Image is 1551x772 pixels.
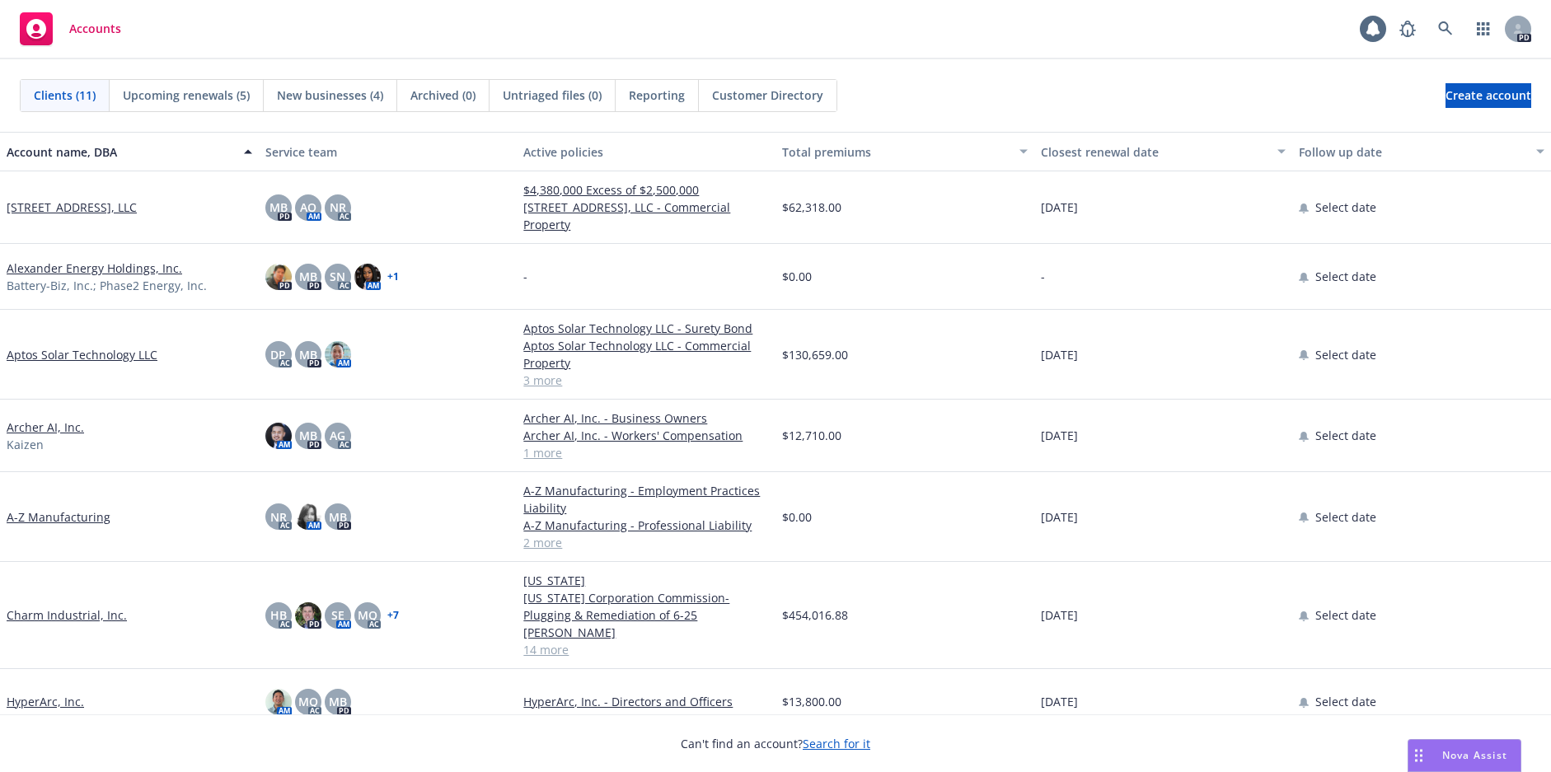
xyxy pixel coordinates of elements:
a: [US_STATE] [523,572,769,589]
span: [DATE] [1041,508,1078,526]
span: MB [299,346,317,363]
a: [US_STATE] Corporation Commission-Plugging & Remediation of 6-25 [PERSON_NAME] [523,589,769,641]
a: Charm Industrial, Inc. [7,606,127,624]
button: Service team [259,132,518,171]
span: NR [330,199,346,216]
span: [DATE] [1041,199,1078,216]
span: $13,800.00 [782,693,841,710]
a: A-Z Manufacturing [7,508,110,526]
span: MB [329,508,347,526]
div: Account name, DBA [7,143,234,161]
a: Aptos Solar Technology LLC [7,346,157,363]
a: Create account [1446,83,1531,108]
div: Active policies [523,143,769,161]
img: photo [295,503,321,530]
a: Archer AI, Inc. [7,419,84,436]
span: Create account [1446,80,1531,111]
span: Battery-Biz, Inc.; Phase2 Energy, Inc. [7,277,207,294]
span: Select date [1315,606,1376,624]
img: photo [265,423,292,449]
img: photo [354,264,381,290]
div: Closest renewal date [1041,143,1268,161]
span: MB [269,199,288,216]
span: MB [299,427,317,444]
a: 1 more [523,444,769,461]
span: Reporting [629,87,685,104]
span: [DATE] [1041,606,1078,624]
a: A-Z Manufacturing - Employment Practices Liability [523,482,769,517]
a: Alexander Energy Holdings, Inc. [7,260,182,277]
a: Search for it [803,736,870,751]
span: Untriaged files (0) [503,87,602,104]
a: Accounts [13,6,128,52]
a: Report a Bug [1391,12,1424,45]
span: - [1041,268,1045,285]
img: photo [265,264,292,290]
a: 3 more [523,372,769,389]
span: Select date [1315,693,1376,710]
span: Accounts [69,22,121,35]
span: Customer Directory [712,87,823,104]
span: SE [331,606,344,624]
a: Switch app [1467,12,1500,45]
span: $130,659.00 [782,346,848,363]
a: HyperArc, Inc. [7,693,84,710]
a: Aptos Solar Technology LLC - Commercial Property [523,337,769,372]
span: [DATE] [1041,346,1078,363]
a: [STREET_ADDRESS], LLC [7,199,137,216]
span: Nova Assist [1442,748,1507,762]
button: Nova Assist [1408,739,1521,772]
span: [DATE] [1041,427,1078,444]
button: Follow up date [1292,132,1551,171]
span: DP [270,346,286,363]
span: MQ [358,606,377,624]
a: Archer AI, Inc. - Business Owners [523,409,769,427]
span: AO [300,199,316,216]
a: A-Z Manufacturing - Professional Liability [523,517,769,534]
a: + 7 [387,611,399,620]
img: photo [265,689,292,715]
span: New businesses (4) [277,87,383,104]
span: Archived (0) [410,87,476,104]
div: Total premiums [782,143,1010,161]
img: photo [325,341,351,367]
div: Follow up date [1299,143,1526,161]
span: Can't find an account? [681,735,870,752]
div: Drag to move [1408,740,1429,771]
span: $0.00 [782,508,812,526]
span: $12,710.00 [782,427,841,444]
a: 14 more [523,641,769,658]
button: Closest renewal date [1034,132,1293,171]
a: + 1 [387,272,399,282]
span: MB [329,693,347,710]
img: photo [295,602,321,629]
a: 2 more [523,534,769,551]
span: Kaizen [7,436,44,453]
div: Service team [265,143,511,161]
span: NR [270,508,287,526]
a: HyperArc, Inc. - Directors and Officers [523,693,769,710]
span: - [523,268,527,285]
span: Select date [1315,427,1376,444]
span: $454,016.88 [782,606,848,624]
span: Select date [1315,268,1376,285]
span: [DATE] [1041,693,1078,710]
span: Select date [1315,199,1376,216]
span: $0.00 [782,268,812,285]
span: Select date [1315,508,1376,526]
span: AG [330,427,345,444]
span: MB [299,268,317,285]
a: [STREET_ADDRESS], LLC - Commercial Property [523,199,769,233]
a: Archer AI, Inc. - Workers' Compensation [523,427,769,444]
span: $62,318.00 [782,199,841,216]
a: Search [1429,12,1462,45]
span: Select date [1315,346,1376,363]
span: SN [330,268,345,285]
span: MQ [298,693,318,710]
a: Aptos Solar Technology LLC - Surety Bond [523,320,769,337]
